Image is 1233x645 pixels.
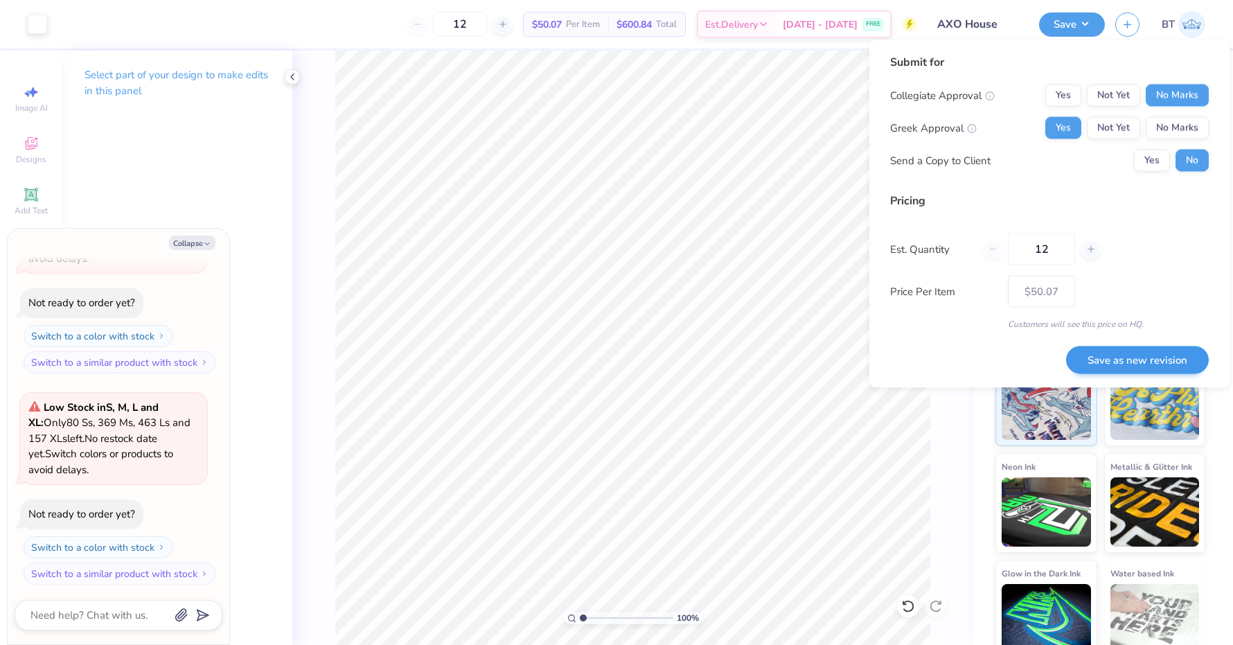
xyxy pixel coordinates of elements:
div: Send a Copy to Client [890,152,991,168]
div: Not ready to order yet? [28,296,135,310]
img: Switch to a color with stock [157,332,166,340]
img: Metallic & Glitter Ink [1110,477,1200,547]
div: Customers will see this price on HQ. [890,318,1209,330]
img: Switch to a similar product with stock [200,569,209,578]
span: Neon Ink [1002,459,1036,474]
div: Not ready to order yet? [28,507,135,521]
button: Switch to a color with stock [24,536,173,558]
span: Only 80 Ss, 369 Ms, 463 Ls and 157 XLs left. Switch colors or products to avoid delays. [28,400,190,477]
button: Switch to a color with stock [24,325,173,347]
span: Add Text [15,205,48,216]
button: No Marks [1146,85,1209,107]
button: Switch to a similar product with stock [24,563,216,585]
img: Switch to a similar product with stock [200,358,209,366]
span: Designs [16,154,46,165]
img: Puff Ink [1110,371,1200,440]
input: Untitled Design [927,10,1029,38]
button: No [1176,150,1209,172]
span: Water based Ink [1110,566,1174,581]
button: Yes [1045,85,1081,107]
div: Pricing [890,193,1209,209]
span: Est. Delivery [705,17,758,32]
strong: Low Stock in S, M, L and XL : [28,400,159,430]
button: Collapse [169,236,215,250]
span: $50.07 [532,17,562,32]
span: $600.84 [616,17,652,32]
span: No restock date yet. [28,432,157,461]
div: Greek Approval [890,120,977,136]
span: Image AI [15,103,48,114]
label: Est. Quantity [890,241,973,257]
span: Total [656,17,677,32]
button: Not Yet [1087,85,1140,107]
button: Yes [1134,150,1170,172]
button: No Marks [1146,117,1209,139]
img: Standard [1002,371,1091,440]
button: Switch to a similar product with stock [24,351,216,373]
input: – – [1008,233,1075,265]
img: Switch to a color with stock [157,543,166,551]
span: 100 % [677,612,699,624]
input: – – [433,12,487,37]
button: Yes [1045,117,1081,139]
p: Select part of your design to make edits in this panel [85,67,270,99]
span: FREE [866,19,880,29]
div: Submit for [890,54,1209,71]
img: Neon Ink [1002,477,1091,547]
span: Glow in the Dark Ink [1002,566,1081,581]
label: Price Per Item [890,283,997,299]
img: Brooke Townsend [1178,11,1205,38]
span: Only 51 Ss, 204 Ms and 161 Ls left. Switch colors or products to avoid delays. [28,189,193,265]
span: BT [1162,17,1175,33]
span: [DATE] - [DATE] [783,17,858,32]
span: Metallic & Glitter Ink [1110,459,1192,474]
button: Save [1039,12,1105,37]
a: BT [1162,11,1205,38]
span: Per Item [566,17,600,32]
button: Save as new revision [1066,346,1209,374]
div: Collegiate Approval [890,87,995,103]
button: Not Yet [1087,117,1140,139]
